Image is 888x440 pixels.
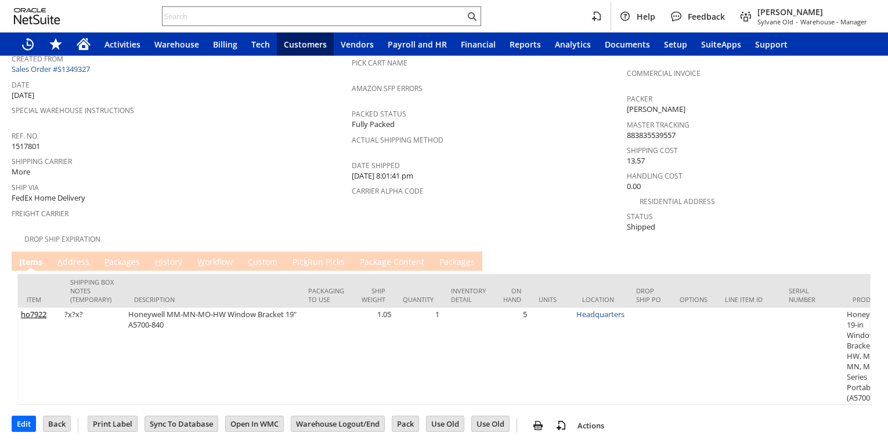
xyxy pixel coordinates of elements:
[436,256,478,269] a: Packages
[451,286,486,304] div: Inventory Detail
[627,181,641,192] span: 0.00
[465,9,479,23] svg: Search
[352,135,443,145] a: Actual Shipping Method
[12,64,93,74] a: Sales Order #S1349327
[27,295,53,304] div: Item
[12,183,39,192] a: Ship Via
[226,416,283,431] input: Open In WMC
[62,308,125,405] td: ?x?x?
[334,32,381,56] a: Vendors
[21,37,35,51] svg: Recent Records
[104,39,140,50] span: Activities
[42,32,70,56] div: Shortcuts
[554,419,568,432] img: add-record.svg
[24,234,100,244] a: Drop Ship Expiration
[394,308,442,405] td: 1
[427,416,464,431] input: Use Old
[627,155,645,166] span: 13.57
[12,54,63,64] a: Created From
[382,256,387,267] span: g
[134,295,291,304] div: Description
[357,256,427,269] a: Package Content
[688,11,725,22] span: Feedback
[796,17,798,26] span: -
[701,39,741,50] span: SuiteApps
[291,416,384,431] input: Warehouse Logout/End
[244,32,277,56] a: Tech
[290,256,348,269] a: PickRun Picks
[454,32,503,56] a: Financial
[304,256,308,267] span: k
[352,170,413,181] span: [DATE] 8:01:41 pm
[98,32,147,56] a: Activities
[472,416,509,431] input: Use Old
[12,106,134,115] a: Special Warehouse Instructions
[352,161,400,170] a: Date Shipped
[853,295,883,304] div: Product
[197,256,205,267] span: W
[362,286,385,304] div: Ship Weight
[12,209,68,219] a: Freight Carrier
[531,419,545,432] img: print.svg
[12,416,35,431] input: Edit
[308,286,344,304] div: Packaging to Use
[104,256,109,267] span: P
[70,32,98,56] a: Home
[680,295,707,304] div: Options
[163,9,465,23] input: Search
[627,120,690,130] a: Master Tracking
[12,157,72,166] a: Shipping Carrier
[125,308,299,405] td: Honeywell MM-MN-MO-HW Window Bracket 19" A5700-840
[14,8,60,24] svg: logo
[582,295,619,304] div: Location
[627,221,655,232] span: Shipped
[800,17,867,26] span: Warehouse - Manager
[16,256,45,269] a: Items
[573,420,609,431] a: Actions
[102,256,143,269] a: Packages
[88,416,137,431] input: Print Label
[70,278,117,304] div: Shipping Box Notes (Temporary)
[748,32,795,56] a: Support
[605,39,650,50] span: Documents
[598,32,657,56] a: Documents
[657,32,694,56] a: Setup
[152,256,185,269] a: History
[548,32,598,56] a: Analytics
[576,309,625,319] a: Headquarters
[352,83,423,93] a: Amazon SFP Errors
[277,32,334,56] a: Customers
[77,37,91,51] svg: Home
[627,104,685,115] span: [PERSON_NAME]
[352,119,395,130] span: Fully Packed
[755,39,788,50] span: Support
[19,256,22,267] span: I
[789,286,835,304] div: Serial Number
[725,295,771,304] div: Line Item ID
[12,192,85,203] span: FedEx Home Delivery
[352,58,407,68] a: Pick Cart Name
[154,39,199,50] span: Warehouse
[341,39,374,50] span: Vendors
[251,39,270,50] span: Tech
[21,309,46,319] a: ho7922
[155,256,161,267] span: H
[147,32,206,56] a: Warehouse
[510,39,541,50] span: Reports
[248,256,253,267] span: C
[855,254,869,268] a: Unrolled view on
[627,94,652,104] a: Packer
[352,186,424,196] a: Carrier Alpha Code
[539,295,565,304] div: Units
[757,17,793,26] span: Sylvane Old
[14,32,42,56] a: Recent Records
[49,37,63,51] svg: Shortcuts
[461,39,496,50] span: Financial
[627,68,701,78] a: Commercial Invoice
[388,39,447,50] span: Payroll and HR
[12,166,30,177] span: More
[627,171,683,181] a: Handling Cost
[12,80,30,90] a: Date
[392,416,418,431] input: Pack
[403,295,434,304] div: Quantity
